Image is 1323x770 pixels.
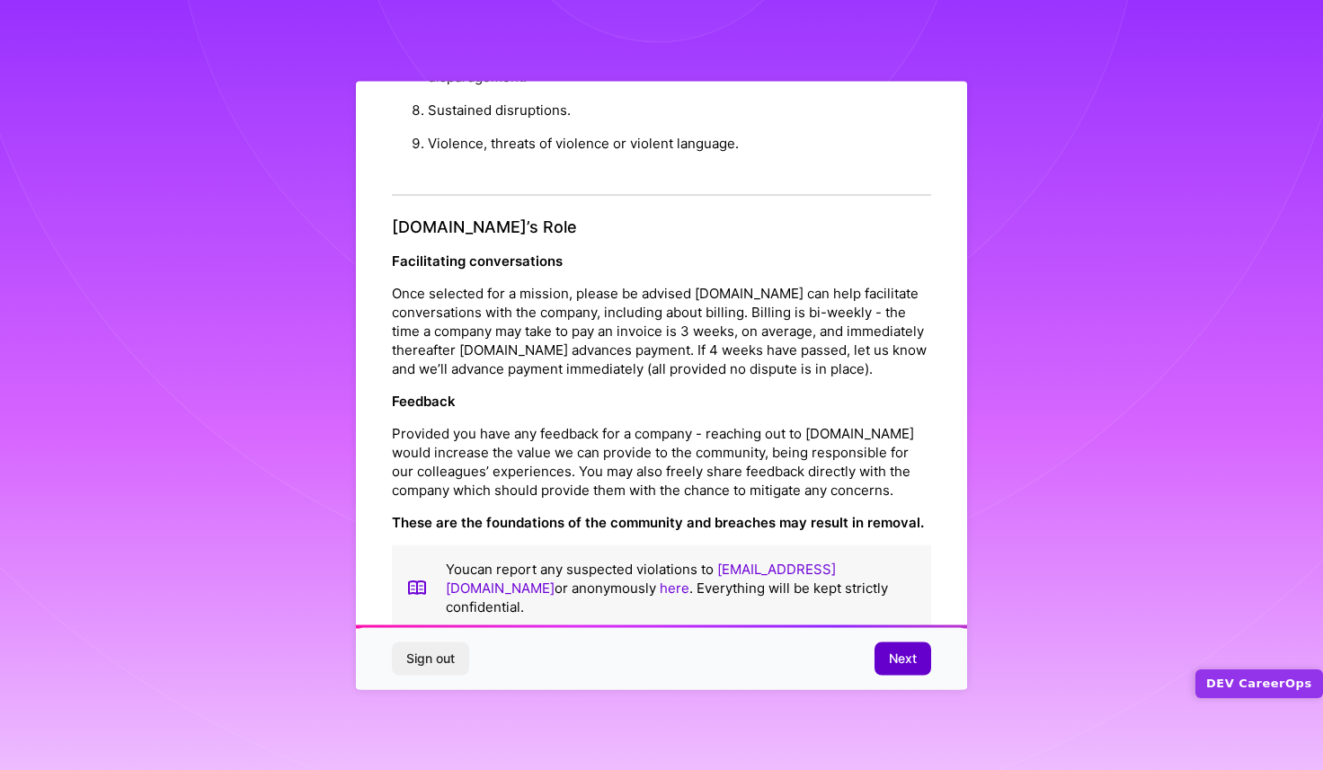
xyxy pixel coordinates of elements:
li: Sustained disruptions. [428,93,931,127]
span: Next [889,650,917,668]
span: Sign out [406,650,455,668]
img: book icon [406,559,428,615]
a: here [660,579,689,596]
strong: These are the foundations of the community and breaches may result in removal. [392,513,924,530]
button: Next [875,642,931,675]
p: Once selected for a mission, please be advised [DOMAIN_NAME] can help facilitate conversations wi... [392,283,931,377]
p: You can report any suspected violations to or anonymously . Everything will be kept strictly conf... [446,559,917,615]
h4: [DOMAIN_NAME]’s Role [392,217,931,237]
li: Violence, threats of violence or violent language. [428,127,931,160]
strong: Feedback [392,392,456,409]
p: Provided you have any feedback for a company - reaching out to [DOMAIN_NAME] would increase the v... [392,423,931,499]
strong: Facilitating conversations [392,252,563,269]
a: [EMAIL_ADDRESS][DOMAIN_NAME] [446,560,836,596]
button: Sign out [392,642,469,675]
